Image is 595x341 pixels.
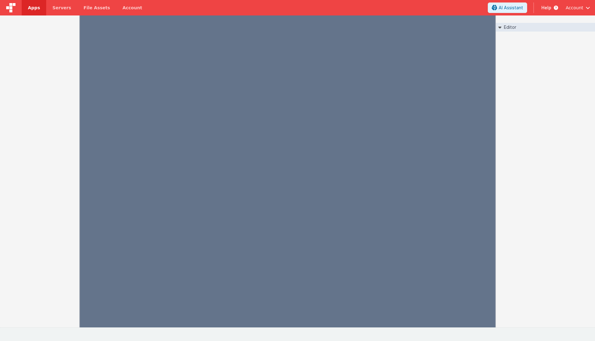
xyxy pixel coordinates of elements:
span: AI Assistant [499,5,523,11]
h2: Editor [501,23,516,32]
button: Account [566,5,590,11]
span: Apps [28,5,40,11]
span: Servers [52,5,71,11]
span: File Assets [84,5,110,11]
span: Help [541,5,551,11]
button: AI Assistant [488,2,527,13]
span: Account [566,5,583,11]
